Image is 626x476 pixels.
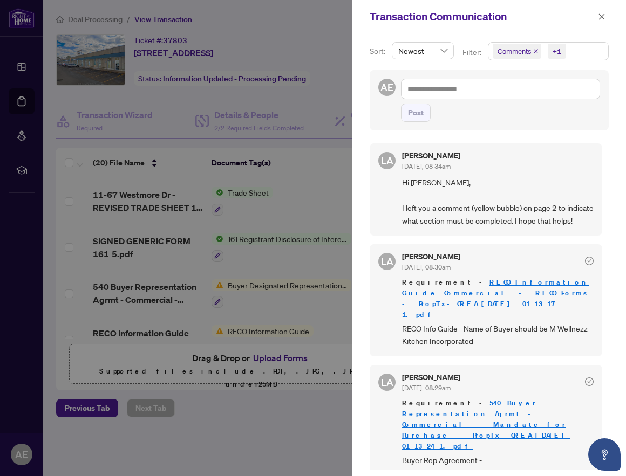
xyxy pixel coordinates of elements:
span: Newest [398,43,447,59]
p: Filter: [462,46,483,58]
span: [DATE], 08:30am [402,263,451,271]
span: Requirement - [402,398,594,452]
span: Hi [PERSON_NAME], I left you a comment (yellow bubble) on page 2 to indicate what section must be... [402,176,594,227]
span: check-circle [585,377,594,386]
p: Sort: [370,45,387,57]
span: LA [381,153,393,168]
h5: [PERSON_NAME] [402,374,460,381]
span: Comments [498,46,531,57]
span: [DATE], 08:34am [402,162,451,170]
button: Open asap [588,438,621,471]
span: LA [381,375,393,390]
a: 540 Buyer Representation Agrmt - Commercial - Mandate for Purchase - PropTx-OREA_[DATE] 01_13_24 ... [402,398,570,451]
span: check-circle [585,257,594,265]
h5: [PERSON_NAME] [402,152,460,160]
h5: [PERSON_NAME] [402,253,460,260]
span: [DATE], 08:29am [402,384,451,392]
span: Comments [493,44,541,59]
span: AE [380,80,393,95]
span: close [533,49,539,54]
div: Transaction Communication [370,9,595,25]
span: close [598,13,605,20]
span: RECO Info Guide - Name of Buyer should be M Wellnezz Kitchen Incorporated [402,322,594,348]
a: RECO Information Guide Commercial - RECO Forms - PropTx-OREA_[DATE] 01_13_17 1.pdf [402,278,589,319]
button: Post [401,104,431,122]
span: Requirement - [402,277,594,320]
span: LA [381,254,393,269]
div: +1 [553,46,561,57]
